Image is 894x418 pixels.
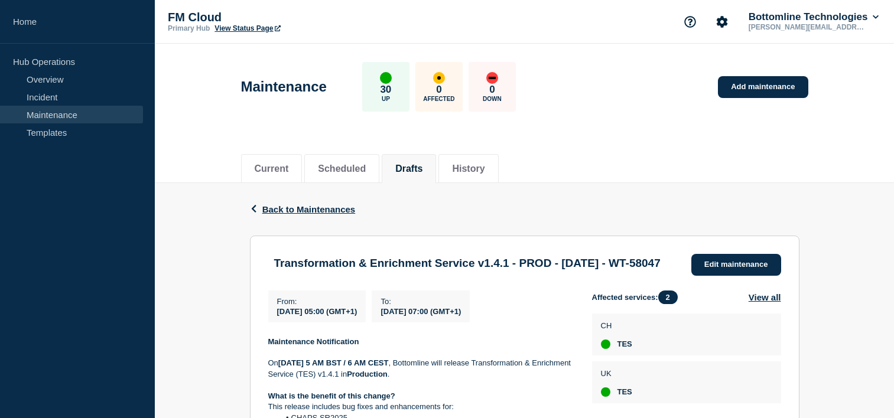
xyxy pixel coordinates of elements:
p: Primary Hub [168,24,210,32]
a: Add maintenance [718,76,808,98]
p: 0 [489,84,495,96]
p: To : [381,297,461,306]
button: Current [255,164,289,174]
strong: [DATE] 5 AM [278,358,324,367]
a: View Status Page [214,24,280,32]
p: Up [382,96,390,102]
button: Scheduled [318,164,366,174]
strong: Production [347,370,388,378]
span: [DATE] 05:00 (GMT+1) [277,307,357,316]
span: 2 [658,290,678,304]
p: UK [601,369,632,378]
p: On , Bottomline will release Transformation & Enrichment Service (TES) v1.4.1 in . [268,358,573,380]
p: From : [277,297,357,306]
button: Support [678,9,703,34]
strong: BST / 6 AM [326,358,366,367]
span: TES [617,387,632,397]
p: [PERSON_NAME][EMAIL_ADDRESS][DOMAIN_NAME] [746,23,869,31]
h3: Transformation & Enrichment Service v1.4.1 - PROD - [DATE] - WT-58047 [274,257,661,270]
strong: What is the benefit of this change? [268,391,395,400]
div: affected [433,72,445,84]
span: [DATE] 07:00 (GMT+1) [381,307,461,316]
p: 0 [436,84,441,96]
button: History [452,164,485,174]
p: FM Cloud [168,11,404,24]
button: Drafts [395,164,422,174]
p: Down [483,96,502,102]
a: Edit maintenance [691,254,781,276]
h1: Maintenance [241,79,327,95]
div: up [380,72,392,84]
span: Affected services: [592,290,684,304]
button: Bottomline Technologies [746,11,881,23]
strong: Maintenance Notification [268,337,359,346]
p: CH [601,321,632,330]
p: This release includes bug fixes and enhancements for: [268,401,573,412]
span: TES [617,339,632,349]
p: 30 [380,84,391,96]
strong: CEST [368,358,389,367]
button: View all [749,290,781,304]
button: Back to Maintenances [250,204,356,214]
span: Back to Maintenances [262,204,356,214]
div: up [601,339,610,349]
div: up [601,387,610,397]
div: down [486,72,498,84]
button: Account settings [710,9,734,34]
p: Affected [423,96,454,102]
